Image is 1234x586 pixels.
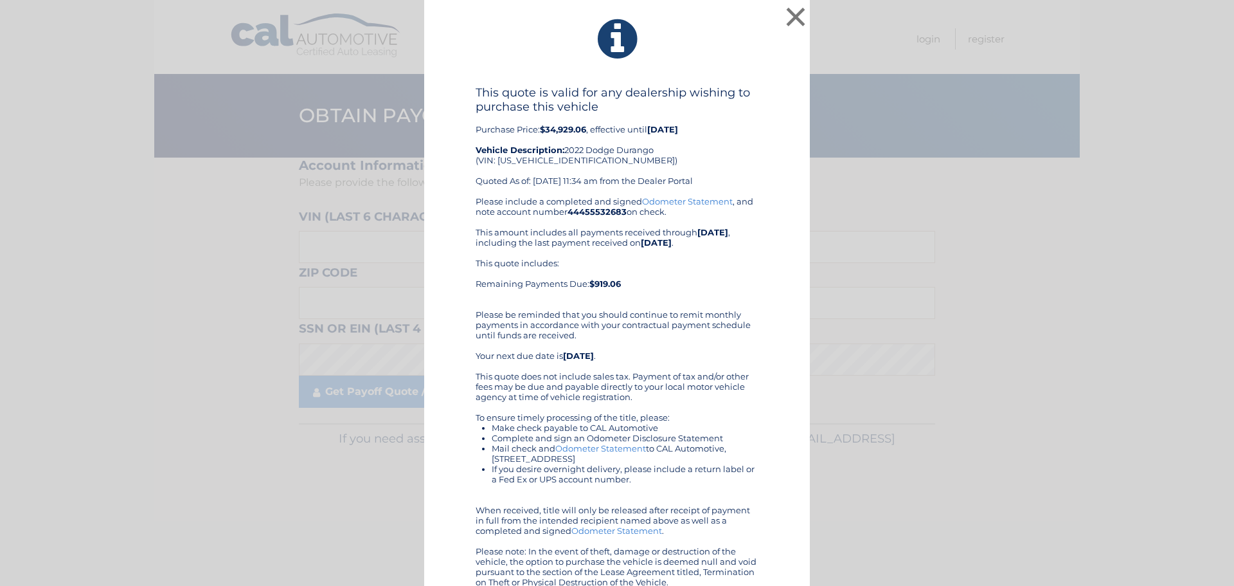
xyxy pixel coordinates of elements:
[571,526,662,536] a: Odometer Statement
[563,351,594,361] b: [DATE]
[697,227,728,237] b: [DATE]
[476,86,758,114] h4: This quote is valid for any dealership wishing to purchase this vehicle
[492,423,758,433] li: Make check payable to CAL Automotive
[555,443,646,453] a: Odometer Statement
[589,279,621,289] b: $919.06
[476,86,758,196] div: Purchase Price: , effective until 2022 Dodge Durango (VIN: [US_VEHICLE_IDENTIFICATION_NUMBER]) Qu...
[642,196,733,206] a: Odometer Statement
[492,443,758,464] li: Mail check and to CAL Automotive, [STREET_ADDRESS]
[783,4,809,30] button: ×
[492,433,758,443] li: Complete and sign an Odometer Disclosure Statement
[492,464,758,484] li: If you desire overnight delivery, please include a return label or a Fed Ex or UPS account number.
[641,237,672,248] b: [DATE]
[476,145,564,155] strong: Vehicle Description:
[568,206,627,217] b: 44455532683
[647,124,678,134] b: [DATE]
[476,258,758,299] div: This quote includes: Remaining Payments Due:
[540,124,586,134] b: $34,929.06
